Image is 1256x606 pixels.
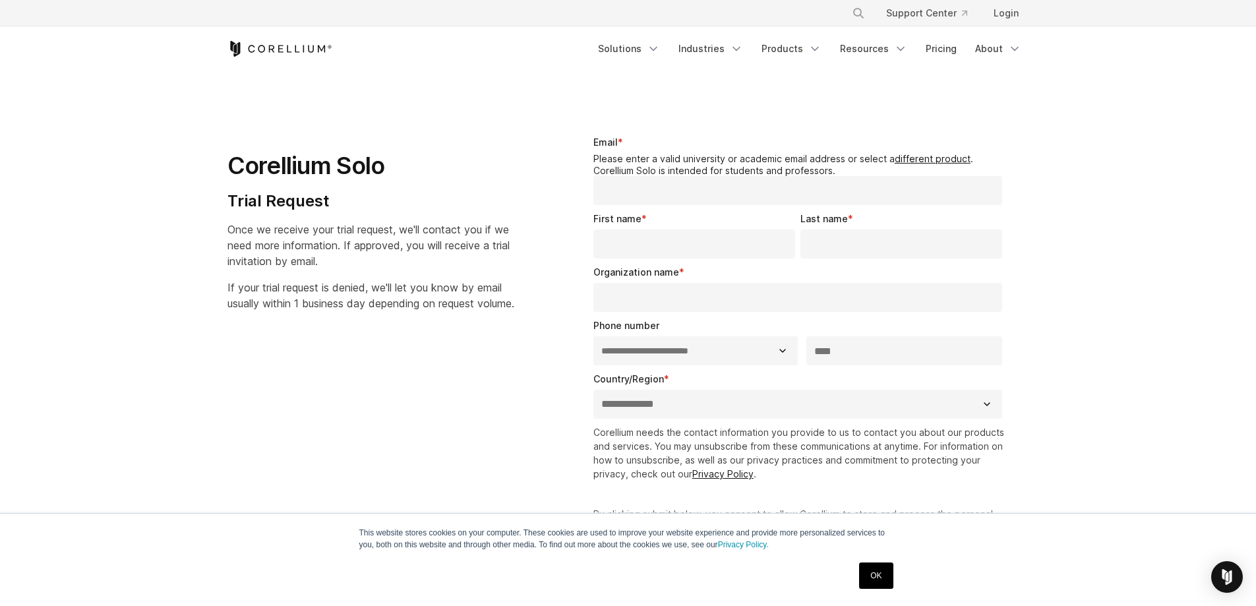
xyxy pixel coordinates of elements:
[227,223,510,268] span: Once we receive your trial request, we'll contact you if we need more information. If approved, y...
[593,507,1008,535] p: By clicking submit below, you consent to allow Corellium to store and process the personal inform...
[227,151,514,181] h1: Corellium Solo
[836,1,1029,25] div: Navigation Menu
[593,320,659,331] span: Phone number
[859,562,893,589] a: OK
[593,425,1008,481] p: Corellium needs the contact information you provide to us to contact you about our products and s...
[718,540,769,549] a: Privacy Policy.
[1211,561,1243,593] div: Open Intercom Messenger
[967,37,1029,61] a: About
[227,41,332,57] a: Corellium Home
[593,373,664,384] span: Country/Region
[876,1,978,25] a: Support Center
[800,213,848,224] span: Last name
[593,136,618,148] span: Email
[918,37,965,61] a: Pricing
[832,37,915,61] a: Resources
[593,213,642,224] span: First name
[895,153,971,164] a: different product
[590,37,668,61] a: Solutions
[671,37,751,61] a: Industries
[593,266,679,278] span: Organization name
[227,191,514,211] h4: Trial Request
[593,153,1008,176] legend: Please enter a valid university or academic email address or select a . Corellium Solo is intende...
[359,527,897,551] p: This website stores cookies on your computer. These cookies are used to improve your website expe...
[754,37,829,61] a: Products
[847,1,870,25] button: Search
[692,468,754,479] a: Privacy Policy
[590,37,1029,61] div: Navigation Menu
[983,1,1029,25] a: Login
[227,281,514,310] span: If your trial request is denied, we'll let you know by email usually within 1 business day depend...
